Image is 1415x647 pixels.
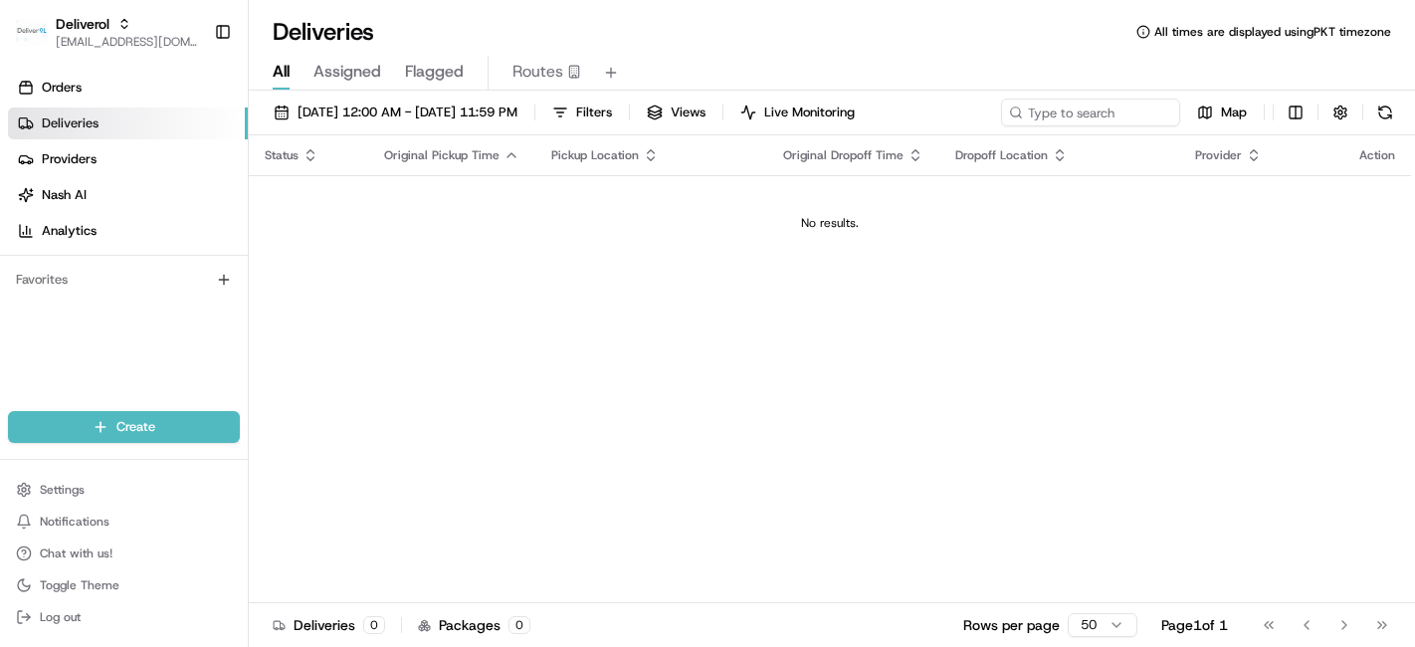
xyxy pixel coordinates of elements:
[313,60,381,84] span: Assigned
[116,418,155,436] span: Create
[265,99,526,126] button: [DATE] 12:00 AM - [DATE] 11:59 PM
[576,104,612,121] span: Filters
[257,215,1403,231] div: No results.
[273,60,290,84] span: All
[384,147,500,163] span: Original Pickup Time
[8,571,240,599] button: Toggle Theme
[42,79,82,97] span: Orders
[551,147,639,163] span: Pickup Location
[273,615,385,635] div: Deliveries
[8,179,248,211] a: Nash AI
[42,186,87,204] span: Nash AI
[1195,147,1242,163] span: Provider
[16,18,48,46] img: Deliverol
[764,104,855,121] span: Live Monitoring
[40,609,81,625] span: Log out
[638,99,714,126] button: Views
[42,114,99,132] span: Deliveries
[42,222,97,240] span: Analytics
[543,99,621,126] button: Filters
[40,545,112,561] span: Chat with us!
[8,411,240,443] button: Create
[783,147,904,163] span: Original Dropoff Time
[8,264,240,296] div: Favorites
[40,514,109,530] span: Notifications
[1161,615,1228,635] div: Page 1 of 1
[508,616,530,634] div: 0
[671,104,706,121] span: Views
[40,577,119,593] span: Toggle Theme
[8,215,248,247] a: Analytics
[955,147,1048,163] span: Dropoff Location
[8,508,240,536] button: Notifications
[8,476,240,504] button: Settings
[1221,104,1247,121] span: Map
[405,60,464,84] span: Flagged
[1154,24,1391,40] span: All times are displayed using PKT timezone
[265,147,299,163] span: Status
[298,104,517,121] span: [DATE] 12:00 AM - [DATE] 11:59 PM
[56,14,109,34] button: Deliverol
[8,143,248,175] a: Providers
[8,72,248,104] a: Orders
[8,603,240,631] button: Log out
[1001,99,1180,126] input: Type to search
[363,616,385,634] div: 0
[8,539,240,567] button: Chat with us!
[963,615,1060,635] p: Rows per page
[1371,99,1399,126] button: Refresh
[40,482,85,498] span: Settings
[512,60,563,84] span: Routes
[273,16,374,48] h1: Deliveries
[418,615,530,635] div: Packages
[42,150,97,168] span: Providers
[1359,147,1395,163] div: Action
[56,34,198,50] button: [EMAIL_ADDRESS][DOMAIN_NAME]
[8,108,248,139] a: Deliveries
[731,99,864,126] button: Live Monitoring
[8,8,206,56] button: DeliverolDeliverol[EMAIL_ADDRESS][DOMAIN_NAME]
[1188,99,1256,126] button: Map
